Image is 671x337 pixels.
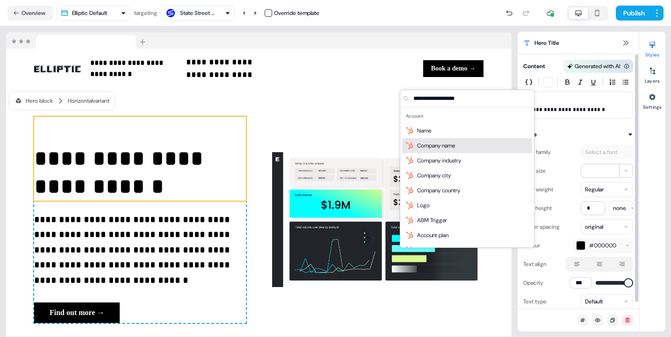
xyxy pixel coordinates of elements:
[575,62,620,71] div: Generated with AI
[639,37,665,58] button: Styles
[180,8,217,18] div: State Street Bank
[585,297,603,306] div: Default
[523,62,545,71] div: Content
[523,163,546,178] div: Font size
[72,8,107,18] div: Elliptic Default
[279,60,483,77] div: Book a demo →
[523,275,543,290] div: Opacity
[161,6,235,21] button: State Street Bank
[134,8,157,18] div: targeting
[584,147,619,157] div: Select a font
[417,156,461,165] span: Company industry
[585,222,603,232] div: original
[523,182,553,197] div: Font weight
[417,246,463,255] span: Account Plan (URL)
[274,8,319,18] div: Override template
[585,185,604,194] div: Regular
[417,141,455,150] span: Company name
[7,6,53,21] button: Overview
[423,60,483,77] button: Book a demo →
[639,90,665,110] button: Settings
[14,96,53,105] div: Hero block
[6,32,150,49] img: Browser topbar
[581,145,633,160] button: Select a font
[613,204,626,213] div: none
[523,294,547,309] div: Text type
[272,117,484,323] img: Image
[523,257,547,272] div: Text align
[573,238,633,253] button: #000000
[34,302,120,323] button: Find out more →
[68,96,109,105] div: Horizontal variant
[523,201,552,216] div: Line height
[589,241,616,250] span: #000000
[523,130,633,139] button: Style
[417,186,460,195] span: Company country
[523,145,551,160] div: Font family
[417,126,431,135] span: Name
[639,63,665,84] button: Layers
[417,231,448,240] span: Account plan
[34,302,246,323] div: Find out more →
[400,107,534,247] div: Suggestions
[523,219,560,234] div: Letter spacing
[34,65,81,72] img: Image
[534,38,559,48] span: Hero Title
[417,201,430,210] span: Logo
[616,6,650,21] button: Publish
[417,171,451,180] span: Company city
[402,109,532,123] div: Account
[417,216,447,225] span: ABM Trigger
